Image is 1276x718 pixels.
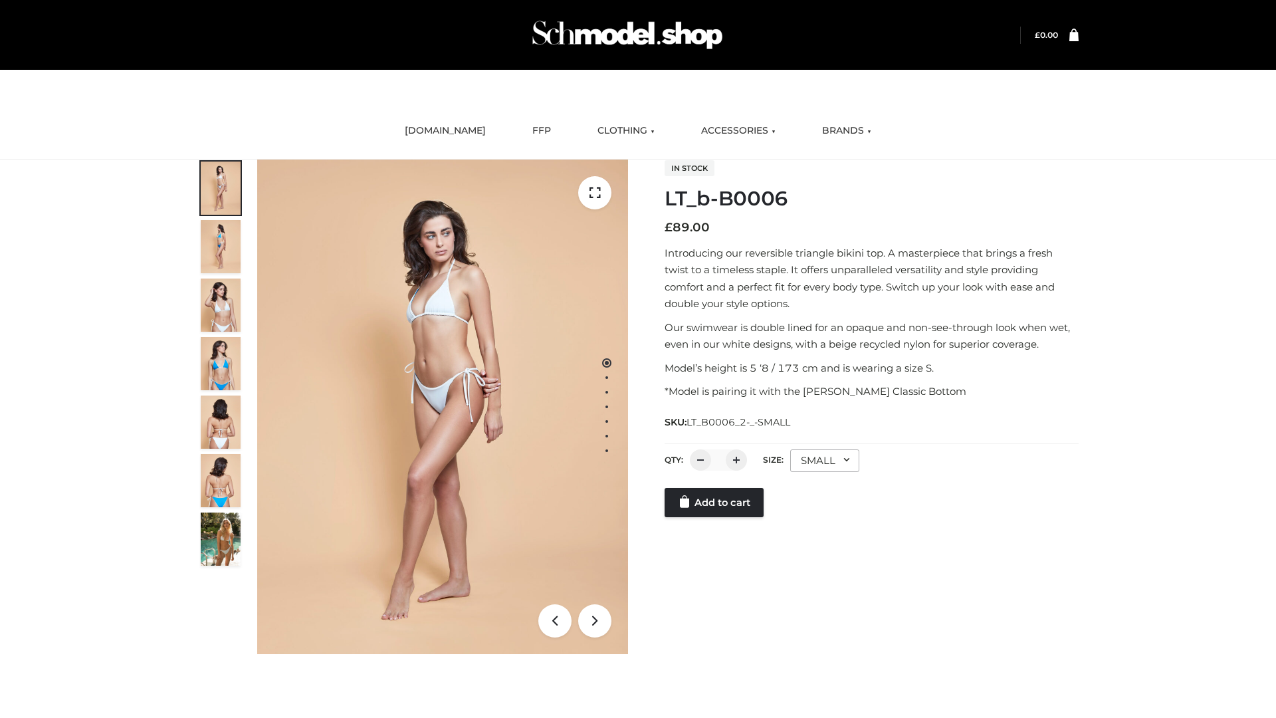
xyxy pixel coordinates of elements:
h1: LT_b-B0006 [665,187,1079,211]
bdi: 0.00 [1035,30,1058,40]
img: ArielClassicBikiniTop_CloudNine_AzureSky_OW114ECO_8-scaled.jpg [201,454,241,507]
img: ArielClassicBikiniTop_CloudNine_AzureSky_OW114ECO_2-scaled.jpg [201,220,241,273]
img: ArielClassicBikiniTop_CloudNine_AzureSky_OW114ECO_3-scaled.jpg [201,279,241,332]
div: SMALL [790,449,859,472]
span: SKU: [665,414,792,430]
p: Model’s height is 5 ‘8 / 173 cm and is wearing a size S. [665,360,1079,377]
img: ArielClassicBikiniTop_CloudNine_AzureSky_OW114ECO_7-scaled.jpg [201,396,241,449]
a: BRANDS [812,116,881,146]
a: ACCESSORIES [691,116,786,146]
a: £0.00 [1035,30,1058,40]
a: Add to cart [665,488,764,517]
p: *Model is pairing it with the [PERSON_NAME] Classic Bottom [665,383,1079,400]
bdi: 89.00 [665,220,710,235]
a: CLOTHING [587,116,665,146]
span: £ [1035,30,1040,40]
p: Our swimwear is double lined for an opaque and non-see-through look when wet, even in our white d... [665,319,1079,353]
img: Arieltop_CloudNine_AzureSky2.jpg [201,513,241,566]
span: LT_B0006_2-_-SMALL [687,416,790,428]
img: ArielClassicBikiniTop_CloudNine_AzureSky_OW114ECO_1 [257,160,628,654]
p: Introducing our reversible triangle bikini top. A masterpiece that brings a fresh twist to a time... [665,245,1079,312]
label: QTY: [665,455,683,465]
a: [DOMAIN_NAME] [395,116,496,146]
img: ArielClassicBikiniTop_CloudNine_AzureSky_OW114ECO_1-scaled.jpg [201,162,241,215]
img: ArielClassicBikiniTop_CloudNine_AzureSky_OW114ECO_4-scaled.jpg [201,337,241,390]
a: FFP [522,116,561,146]
span: In stock [665,160,714,176]
img: Schmodel Admin 964 [528,9,727,61]
label: Size: [763,455,784,465]
span: £ [665,220,673,235]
